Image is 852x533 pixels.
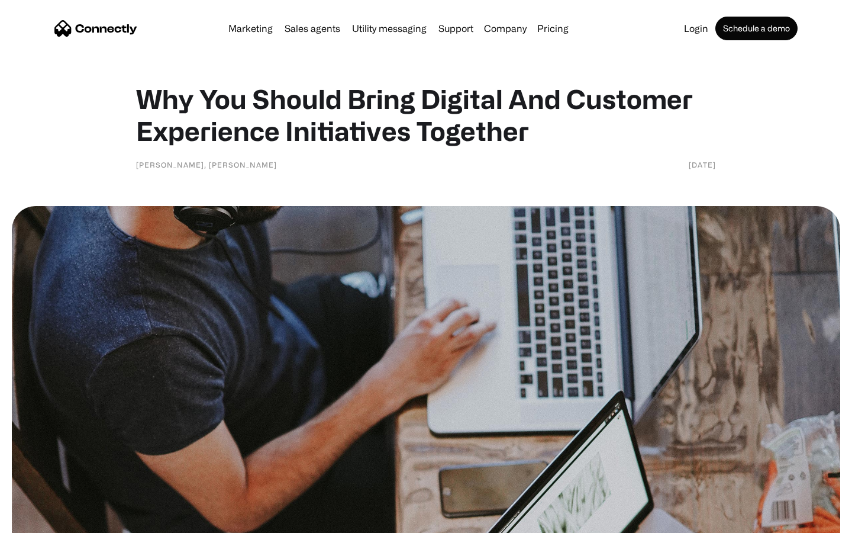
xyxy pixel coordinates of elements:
[434,24,478,33] a: Support
[224,24,277,33] a: Marketing
[12,512,71,529] aside: Language selected: English
[715,17,798,40] a: Schedule a demo
[280,24,345,33] a: Sales agents
[532,24,573,33] a: Pricing
[136,83,716,147] h1: Why You Should Bring Digital And Customer Experience Initiatives Together
[689,159,716,171] div: [DATE]
[136,159,277,171] div: [PERSON_NAME], [PERSON_NAME]
[484,20,527,37] div: Company
[679,24,713,33] a: Login
[24,512,71,529] ul: Language list
[347,24,431,33] a: Utility messaging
